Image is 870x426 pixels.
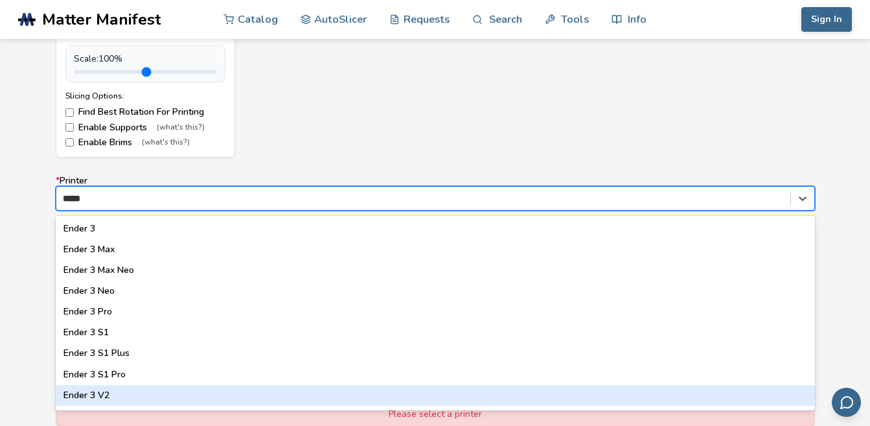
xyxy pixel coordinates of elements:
div: Ender 3 S1 Plus [56,343,815,364]
div: Please select a printer [56,403,815,425]
input: Find Best Rotation For Printing [65,108,74,117]
div: Ender 3 V2 [56,385,815,406]
span: (what's this?) [157,123,205,132]
label: Enable Brims [65,137,225,148]
input: Enable Supports(what's this?) [65,123,74,132]
button: Sign In [801,7,852,32]
div: Ender 3 Neo [56,281,815,302]
div: Ender 3 S1 Pro [56,364,815,385]
span: Scale: 100 % [74,54,122,64]
div: Ender 3 [56,219,815,239]
span: (what's this?) [142,138,190,147]
input: Enable Brims(what's this?) [65,138,74,147]
span: Matter Manifest [42,10,161,29]
div: Slicing Options: [65,91,225,101]
div: Ender 3 Max [56,239,815,260]
label: Enable Supports [65,123,225,133]
label: Find Best Rotation For Printing [65,107,225,117]
div: Ender 3 Max Neo [56,260,815,281]
div: Ender 3 S1 [56,322,815,343]
div: File Size: 0.29MB [65,32,225,41]
button: Send feedback via email [832,388,861,417]
input: *PrinterEnder 3Ender 3 MaxEnder 3 Max NeoEnder 3 NeoEnder 3 ProEnder 3 S1Ender 3 S1 PlusEnder 3 S... [63,193,89,204]
label: Printer [56,176,815,211]
div: Ender 3 Pro [56,302,815,322]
